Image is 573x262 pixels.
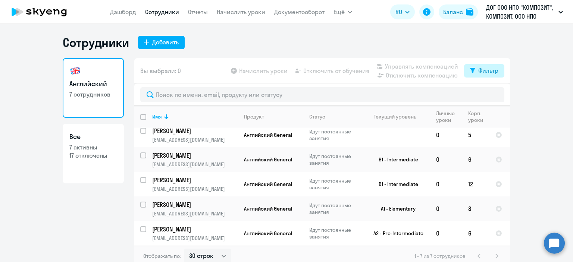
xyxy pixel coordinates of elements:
div: Фильтр [478,66,498,75]
p: Идут постоянные занятия [309,227,360,240]
div: Добавить [152,38,179,47]
a: Отчеты [188,8,208,16]
a: [PERSON_NAME] [152,176,238,184]
p: Идут постоянные занятия [309,128,360,142]
a: Начислить уроки [217,8,265,16]
button: Ещё [334,4,352,19]
td: A1 - Elementary [361,196,430,221]
p: [EMAIL_ADDRESS][DOMAIN_NAME] [152,136,238,143]
span: RU [395,7,402,16]
p: [PERSON_NAME] [152,201,237,209]
td: 0 [430,172,462,196]
p: Идут постоянные занятия [309,202,360,215]
div: Текущий уровень [367,113,430,120]
td: 5 [462,123,489,147]
td: 6 [462,221,489,246]
a: [PERSON_NAME] [152,127,238,135]
p: 17 отключены [69,151,117,160]
h3: Все [69,132,117,142]
img: english [69,65,81,77]
span: Английский General [244,156,292,163]
p: ДОГ ООО НПО "КОМПОЗИТ", КОМПОЗИТ, ООО НПО [486,3,555,21]
td: 0 [430,123,462,147]
div: Баланс [443,7,463,16]
span: Ещё [334,7,345,16]
a: Английский7 сотрудников [63,58,124,118]
td: 0 [430,147,462,172]
div: Продукт [244,113,303,120]
div: Текущий уровень [374,113,416,120]
td: 6 [462,147,489,172]
td: B1 - Intermediate [361,147,430,172]
p: [EMAIL_ADDRESS][DOMAIN_NAME] [152,235,238,242]
span: Вы выбрали: 0 [140,66,181,75]
p: Идут постоянные занятия [309,177,360,191]
div: Статус [309,113,325,120]
div: Продукт [244,113,264,120]
button: ДОГ ООО НПО "КОМПОЗИТ", КОМПОЗИТ, ООО НПО [482,3,567,21]
p: [PERSON_NAME] [152,225,237,233]
h3: Английский [69,79,117,89]
h1: Сотрудники [63,35,129,50]
p: [EMAIL_ADDRESS][DOMAIN_NAME] [152,161,238,168]
span: Английский General [244,181,292,187]
p: [PERSON_NAME] [152,127,237,135]
a: Сотрудники [145,8,179,16]
p: [EMAIL_ADDRESS][DOMAIN_NAME] [152,186,238,192]
p: [PERSON_NAME] [152,176,237,184]
img: balance [466,8,473,16]
p: 7 сотрудников [69,90,117,98]
span: 1 - 7 из 7 сотрудников [414,253,466,259]
td: 0 [430,196,462,221]
div: Корп. уроки [468,110,484,123]
input: Поиск по имени, email, продукту или статусу [140,87,504,102]
td: A2 - Pre-Intermediate [361,221,430,246]
button: Добавить [138,36,185,49]
a: [PERSON_NAME] [152,201,238,209]
td: 12 [462,172,489,196]
a: [PERSON_NAME] [152,225,238,233]
div: Личные уроки [436,110,457,123]
td: 8 [462,196,489,221]
a: Дашборд [110,8,136,16]
span: Английский General [244,132,292,138]
p: 7 активны [69,143,117,151]
p: [EMAIL_ADDRESS][DOMAIN_NAME] [152,210,238,217]
button: RU [390,4,415,19]
div: Статус [309,113,360,120]
div: Личные уроки [436,110,462,123]
div: Корп. уроки [468,110,489,123]
td: B1 - Intermediate [361,172,430,196]
div: Имя [152,113,238,120]
td: 0 [430,221,462,246]
div: Имя [152,113,162,120]
span: Отображать по: [143,253,181,259]
span: Английский General [244,230,292,237]
a: Документооборот [274,8,325,16]
span: Английский General [244,205,292,212]
a: [PERSON_NAME] [152,151,238,160]
button: Балансbalance [439,4,478,19]
p: [PERSON_NAME] [152,151,237,160]
button: Фильтр [464,64,504,78]
a: Все7 активны17 отключены [63,124,124,183]
p: Идут постоянные занятия [309,153,360,166]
